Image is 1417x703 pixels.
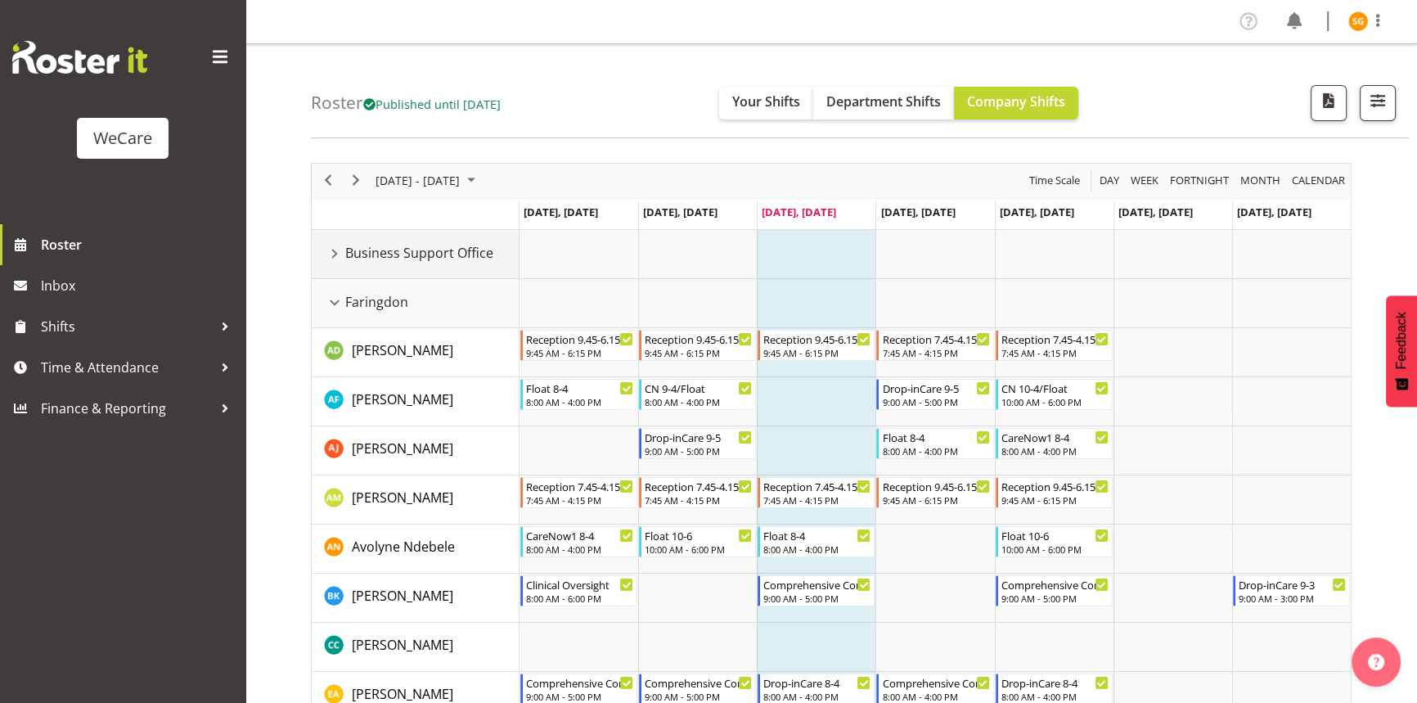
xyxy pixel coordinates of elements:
span: Faringdon [345,292,408,312]
a: [PERSON_NAME] [352,340,453,360]
div: Avolyne Ndebele"s event - Float 10-6 Begin From Tuesday, October 7, 2025 at 10:00:00 AM GMT+13:00... [639,526,756,557]
img: help-xxl-2.png [1368,654,1384,670]
div: 7:45 AM - 4:15 PM [526,493,633,507]
div: Float 8-4 [526,380,633,396]
div: 7:45 AM - 4:15 PM [1001,346,1109,359]
div: CN 9-4/Float [645,380,752,396]
div: Antonia Mao"s event - Reception 7.45-4.15 Begin From Monday, October 6, 2025 at 7:45:00 AM GMT+13... [520,477,637,508]
button: Feedback - Show survey [1386,295,1417,407]
div: Amy Johannsen"s event - CareNow1 8-4 Begin From Friday, October 10, 2025 at 8:00:00 AM GMT+13:00 ... [996,428,1113,459]
td: Amy Johannsen resource [312,426,520,475]
div: 7:45 AM - 4:15 PM [645,493,752,507]
div: 9:00 AM - 5:00 PM [882,395,989,408]
div: Comprehensive Consult 9-5 [645,674,752,691]
div: 10:00 AM - 6:00 PM [645,543,752,556]
button: Download a PDF of the roster according to the set date range. [1311,85,1347,121]
div: Reception 7.45-4.15 [763,478,870,494]
span: [PERSON_NAME] [352,636,453,654]
div: 10:00 AM - 6:00 PM [1001,395,1109,408]
span: Month [1239,170,1282,191]
div: Avolyne Ndebele"s event - Float 10-6 Begin From Friday, October 10, 2025 at 10:00:00 AM GMT+13:00... [996,526,1113,557]
div: 9:00 AM - 3:00 PM [1239,592,1346,605]
span: [DATE], [DATE] [1000,205,1074,219]
div: Reception 9.45-6.15 [763,331,870,347]
div: Reception 9.45-6.15 [645,331,752,347]
span: [PERSON_NAME] [352,390,453,408]
div: 9:45 AM - 6:15 PM [1001,493,1109,507]
div: WeCare [93,126,152,151]
span: [DATE], [DATE] [762,205,836,219]
div: 8:00 AM - 6:00 PM [526,592,633,605]
span: Time Scale [1028,170,1082,191]
span: Department Shifts [826,92,941,110]
div: 7:45 AM - 4:15 PM [763,493,870,507]
span: [DATE], [DATE] [524,205,598,219]
div: Brian Ko"s event - Comprehensive Consult 9-5 Begin From Wednesday, October 8, 2025 at 9:00:00 AM ... [758,575,875,606]
span: [PERSON_NAME] [352,587,453,605]
span: [DATE], [DATE] [1118,205,1193,219]
div: Alex Ferguson"s event - Float 8-4 Begin From Monday, October 6, 2025 at 8:00:00 AM GMT+13:00 Ends... [520,379,637,410]
div: Amy Johannsen"s event - Drop-inCare 9-5 Begin From Tuesday, October 7, 2025 at 9:00:00 AM GMT+13:... [639,428,756,459]
div: 9:45 AM - 6:15 PM [763,346,870,359]
button: Previous [317,170,340,191]
div: Reception 7.45-4.15 [1001,331,1109,347]
button: Timeline Day [1097,170,1122,191]
td: Aleea Devenport resource [312,328,520,377]
span: Business Support Office [345,243,493,263]
div: Aleea Devenport"s event - Reception 9.45-6.15 Begin From Wednesday, October 8, 2025 at 9:45:00 AM... [758,330,875,361]
div: 8:00 AM - 4:00 PM [1001,690,1109,703]
div: CareNow1 8-4 [1001,429,1109,445]
a: [PERSON_NAME] [352,586,453,606]
div: 9:00 AM - 5:00 PM [645,444,752,457]
div: 8:00 AM - 4:00 PM [763,690,870,703]
div: Aleea Devenport"s event - Reception 7.45-4.15 Begin From Friday, October 10, 2025 at 7:45:00 AM G... [996,330,1113,361]
span: Day [1098,170,1121,191]
div: Antonia Mao"s event - Reception 7.45-4.15 Begin From Tuesday, October 7, 2025 at 7:45:00 AM GMT+1... [639,477,756,508]
span: Inbox [41,273,237,298]
div: Comprehensive Consult 9-5 [1001,576,1109,593]
div: Alex Ferguson"s event - CN 10-4/Float Begin From Friday, October 10, 2025 at 10:00:00 AM GMT+13:0... [996,379,1113,410]
span: Finance & Reporting [41,396,213,421]
div: October 06 - 12, 2025 [370,164,485,198]
div: Comprehensive Consult 9-5 [526,674,633,691]
td: Faringdon resource [312,279,520,328]
span: Fortnight [1168,170,1230,191]
div: Antonia Mao"s event - Reception 7.45-4.15 Begin From Wednesday, October 8, 2025 at 7:45:00 AM GMT... [758,477,875,508]
span: calendar [1290,170,1347,191]
div: Reception 9.45-6.15 [1001,478,1109,494]
button: Department Shifts [813,87,954,119]
div: 8:00 AM - 4:00 PM [526,395,633,408]
img: Rosterit website logo [12,41,147,74]
button: Time Scale [1027,170,1083,191]
div: 9:45 AM - 6:15 PM [882,493,989,507]
div: 9:45 AM - 6:15 PM [526,346,633,359]
td: Avolyne Ndebele resource [312,525,520,574]
a: [PERSON_NAME] [352,635,453,655]
span: Your Shifts [732,92,800,110]
div: Float 8-4 [763,527,870,543]
div: Reception 7.45-4.15 [882,331,989,347]
button: Month [1289,170,1348,191]
div: 9:00 AM - 5:00 PM [645,690,752,703]
img: sanjita-gurung11279.jpg [1348,11,1368,31]
div: Clinical Oversight [526,576,633,593]
span: Feedback [1394,312,1409,369]
div: 9:00 AM - 5:00 PM [1001,592,1109,605]
td: Charlotte Courtney resource [312,623,520,672]
span: Avolyne Ndebele [352,538,455,556]
div: Antonia Mao"s event - Reception 9.45-6.15 Begin From Friday, October 10, 2025 at 9:45:00 AM GMT+1... [996,477,1113,508]
div: 8:00 AM - 4:00 PM [645,395,752,408]
div: 10:00 AM - 6:00 PM [1001,543,1109,556]
button: Your Shifts [719,87,813,119]
div: Brian Ko"s event - Comprehensive Consult 9-5 Begin From Friday, October 10, 2025 at 9:00:00 AM GM... [996,575,1113,606]
div: Brian Ko"s event - Clinical Oversight Begin From Monday, October 6, 2025 at 8:00:00 AM GMT+13:00 ... [520,575,637,606]
div: 8:00 AM - 4:00 PM [526,543,633,556]
div: 8:00 AM - 4:00 PM [1001,444,1109,457]
div: Comprehensive Consult 8-4 [882,674,989,691]
span: [PERSON_NAME] [352,685,453,703]
button: Next [345,170,367,191]
span: Week [1129,170,1160,191]
div: CareNow1 8-4 [526,527,633,543]
div: 8:00 AM - 4:00 PM [882,444,989,457]
button: Timeline Week [1128,170,1162,191]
